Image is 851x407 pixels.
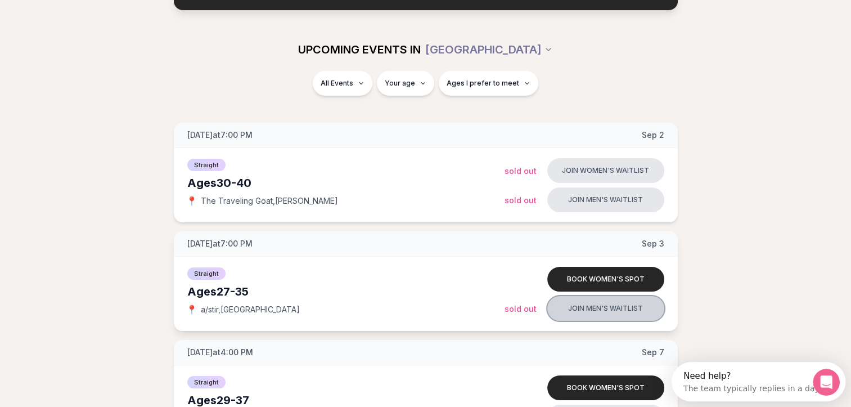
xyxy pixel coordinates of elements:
[187,347,253,358] span: [DATE] at 4:00 PM
[201,195,338,207] span: The Traveling Goat , [PERSON_NAME]
[321,79,353,88] span: All Events
[12,19,149,30] div: The team typically replies in a day.
[385,79,415,88] span: Your age
[547,187,664,212] button: Join men's waitlist
[447,79,519,88] span: Ages I prefer to meet
[813,369,840,396] iframe: Intercom live chat
[313,71,372,96] button: All Events
[187,175,505,191] div: Ages 30-40
[12,10,149,19] div: Need help?
[187,159,226,171] span: Straight
[298,42,421,57] span: UPCOMING EVENTS IN
[187,129,253,141] span: [DATE] at 7:00 PM
[642,238,664,249] span: Sep 3
[201,304,300,315] span: a/stir , [GEOGRAPHIC_DATA]
[4,5,182,35] div: Open Intercom Messenger
[187,376,226,388] span: Straight
[187,238,253,249] span: [DATE] at 7:00 PM
[439,71,538,96] button: Ages I prefer to meet
[377,71,434,96] button: Your age
[505,304,537,314] span: Sold Out
[547,375,664,400] button: Book women's spot
[505,166,537,176] span: Sold Out
[505,195,537,205] span: Sold Out
[187,267,226,280] span: Straight
[187,305,196,314] span: 📍
[642,129,664,141] span: Sep 2
[547,158,664,183] button: Join women's waitlist
[642,347,664,358] span: Sep 7
[672,362,845,401] iframe: Intercom live chat discovery launcher
[425,37,553,62] button: [GEOGRAPHIC_DATA]
[187,284,505,299] div: Ages 27-35
[187,196,196,205] span: 📍
[547,296,664,321] button: Join men's waitlist
[547,267,664,292] button: Book women's spot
